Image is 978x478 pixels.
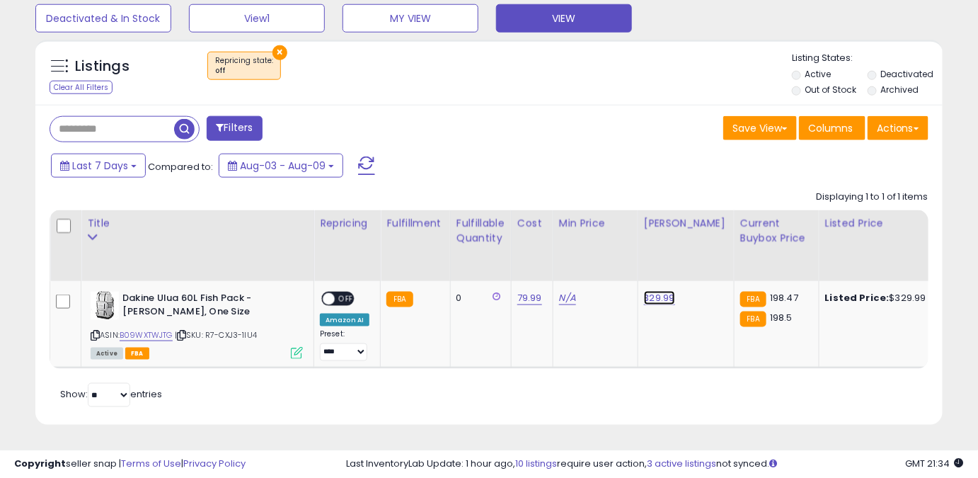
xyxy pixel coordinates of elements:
button: × [272,45,287,60]
p: Listing States: [792,52,943,65]
span: All listings currently available for purchase on Amazon [91,348,123,360]
a: B09WXTWJTG [120,329,173,341]
span: FBA [125,348,149,360]
div: Cost [517,216,547,231]
div: 0 [456,292,500,305]
span: 198.47 [770,291,798,305]
div: Listed Price [825,216,948,231]
span: Show: entries [60,387,162,401]
div: Amazon AI [320,314,369,326]
label: Archived [881,84,919,96]
span: Repricing state : [215,55,273,76]
span: Compared to: [148,160,213,173]
div: Fulfillable Quantity [456,216,505,246]
button: Deactivated & In Stock [35,4,171,33]
div: Displaying 1 to 1 of 1 items [816,190,928,204]
h5: Listings [75,57,130,76]
div: Repricing [320,216,374,231]
img: 41S-kmb-uGL._SL40_.jpg [91,292,119,320]
button: MY VIEW [343,4,478,33]
a: 3 active listings [648,457,717,470]
small: FBA [740,312,766,327]
b: Dakine Ulua 60L Fish Pack - [PERSON_NAME], One Size [122,292,294,321]
span: 2025-08-17 21:34 GMT [906,457,964,470]
button: Columns [799,116,865,140]
label: Active [805,68,831,80]
small: FBA [386,292,413,307]
div: seller snap | | [14,457,246,471]
div: Current Buybox Price [740,216,813,246]
div: Clear All Filters [50,81,113,94]
a: N/A [559,291,576,305]
small: FBA [740,292,766,307]
div: Preset: [320,329,369,361]
span: Last 7 Days [72,159,128,173]
span: | SKU: R7-CXJ3-1IU4 [175,329,257,341]
label: Out of Stock [805,84,856,96]
div: [PERSON_NAME] [644,216,728,231]
button: Filters [207,116,262,141]
b: Listed Price: [825,291,890,305]
div: ASIN: [91,292,303,358]
div: off [215,66,273,76]
button: Actions [868,116,928,140]
a: 79.99 [517,291,542,305]
button: VIEW [496,4,632,33]
label: Deactivated [881,68,934,80]
div: Min Price [559,216,632,231]
a: Privacy Policy [183,457,246,470]
a: Terms of Use [121,457,181,470]
button: Save View [723,116,797,140]
a: 10 listings [516,457,558,470]
span: OFF [335,293,357,305]
span: 198.5 [770,311,793,324]
button: Last 7 Days [51,154,146,178]
div: $329.99 [825,292,943,305]
button: Aug-03 - Aug-09 [219,154,343,178]
div: Last InventoryLab Update: 1 hour ago, require user action, not synced. [347,457,964,471]
a: 329.99 [644,291,675,305]
span: Columns [808,121,853,135]
button: View1 [189,4,325,33]
strong: Copyright [14,457,66,470]
span: Aug-03 - Aug-09 [240,159,326,173]
div: Title [87,216,308,231]
div: Fulfillment [386,216,444,231]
